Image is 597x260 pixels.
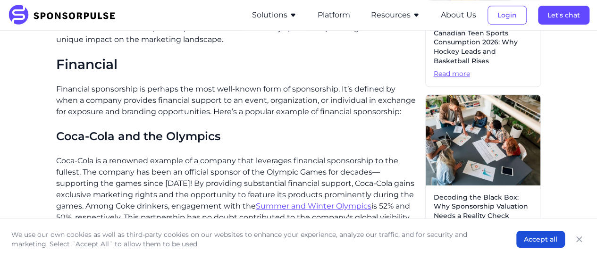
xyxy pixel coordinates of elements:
a: Summer and Winter Olympics [256,201,371,210]
img: SponsorPulse [8,5,122,25]
button: Resources [371,9,420,21]
span: Decoding the Black Box: Why Sponsorship Valuation Needs a Reality Check [433,193,533,221]
h2: Financial [56,57,418,73]
p: We use our own cookies as well as third-party cookies on our websites to enhance your experience,... [11,230,497,249]
p: Coca-Cola is a renowned example of a company that leverages financial sponsorship to the fullest.... [56,155,418,235]
span: Read more [433,69,533,79]
a: Platform [318,11,350,19]
button: Login [488,6,527,25]
a: Let's chat [538,11,589,19]
a: About Us [441,11,476,19]
button: About Us [441,9,476,21]
span: Canadian Teen Sports Consumption 2026: Why Hockey Leads and Basketball Rises [433,29,533,66]
h3: Coca-Cola and the Olympics [56,129,418,143]
iframe: Chat Widget [550,215,597,260]
a: Decoding the Black Box: Why Sponsorship Valuation Needs a Reality CheckRead more [425,94,541,242]
button: Let's chat [538,6,589,25]
button: Platform [318,9,350,21]
button: Solutions [252,9,297,21]
a: Login [488,11,527,19]
img: Getty images courtesy of Unsplash [426,95,540,185]
button: Accept all [516,231,565,248]
p: Financial sponsorship is perhaps the most well-known form of sponsorship. It’s defined by when a ... [56,84,418,117]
